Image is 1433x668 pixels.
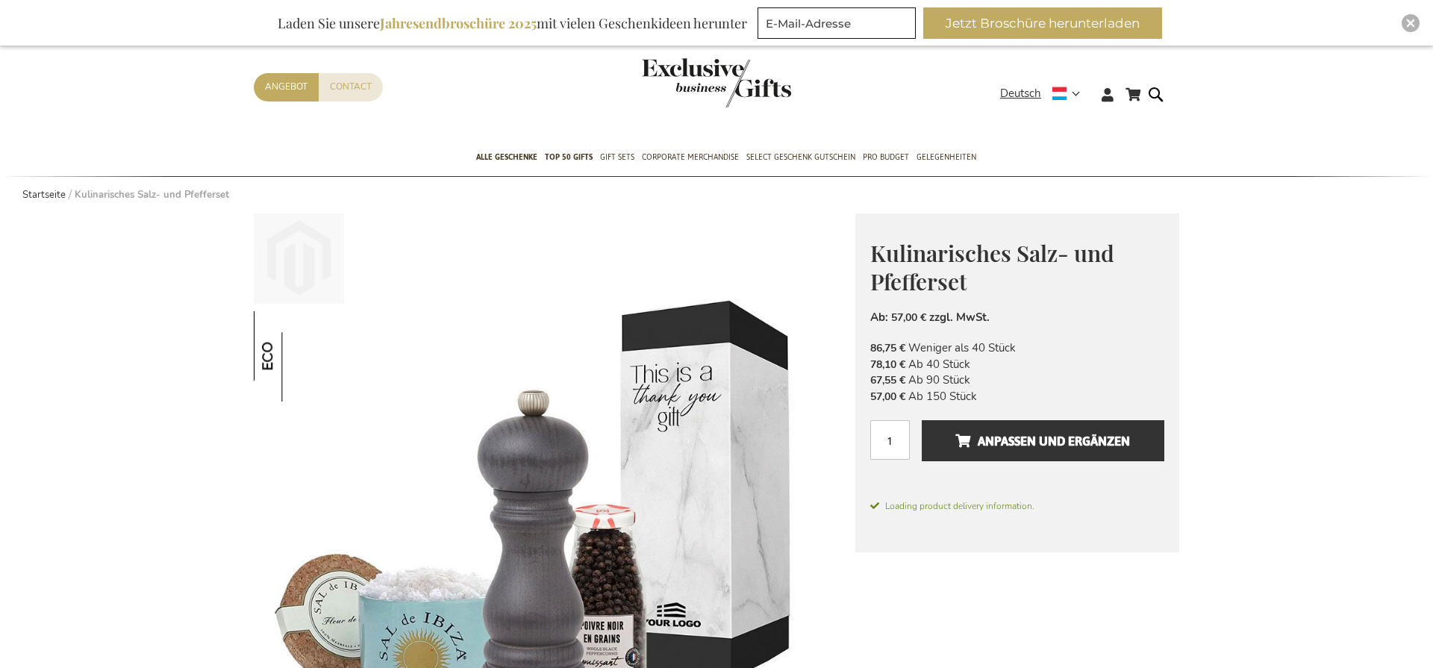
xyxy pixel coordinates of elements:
[758,7,916,39] input: E-Mail-Adresse
[870,340,1164,356] li: Weniger als 40 Stück
[271,7,754,39] div: Laden Sie unsere mit vielen Geschenkideen herunter
[917,149,976,165] span: Gelegenheiten
[476,149,537,165] span: Alle Geschenke
[600,149,634,165] span: Gift Sets
[922,420,1164,461] button: Anpassen und ergänzen
[870,420,910,460] input: Menge
[870,390,905,404] span: 57,00 €
[758,7,920,43] form: marketing offers and promotions
[380,14,537,32] b: Jahresendbroschüre 2025
[870,372,1164,388] li: Ab 90 Stück
[870,310,888,325] span: Ab:
[870,389,1164,405] li: Ab 150 Stück
[1406,19,1415,28] img: Close
[923,7,1162,39] button: Jetzt Broschüre herunterladen
[642,58,791,107] img: Exclusive Business gifts logo
[254,213,344,304] img: Kulinarisches Salz- und Pfefferset
[870,341,905,355] span: 86,75 €
[319,73,383,101] a: Contact
[870,357,1164,372] li: Ab 40 Stück
[642,149,739,165] span: Corporate Merchandise
[870,238,1114,297] span: Kulinarisches Salz- und Pfefferset
[545,149,593,165] span: TOP 50 Gifts
[642,58,716,107] a: store logo
[870,358,905,372] span: 78,10 €
[1000,85,1090,102] div: Deutsch
[22,188,66,202] a: Startseite
[955,429,1130,453] span: Anpassen und ergänzen
[870,499,1164,513] span: Loading product delivery information.
[254,73,319,101] a: Angebot
[75,188,229,202] strong: Kulinarisches Salz- und Pfefferset
[254,311,344,402] img: Kulinarisches Salz- und Pfefferset
[891,310,926,325] span: 57,00 €
[870,373,905,387] span: 67,55 €
[1000,85,1041,102] span: Deutsch
[929,310,990,325] span: zzgl. MwSt.
[863,149,909,165] span: Pro Budget
[746,149,855,165] span: Select Geschenk Gutschein
[1402,14,1420,32] div: Close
